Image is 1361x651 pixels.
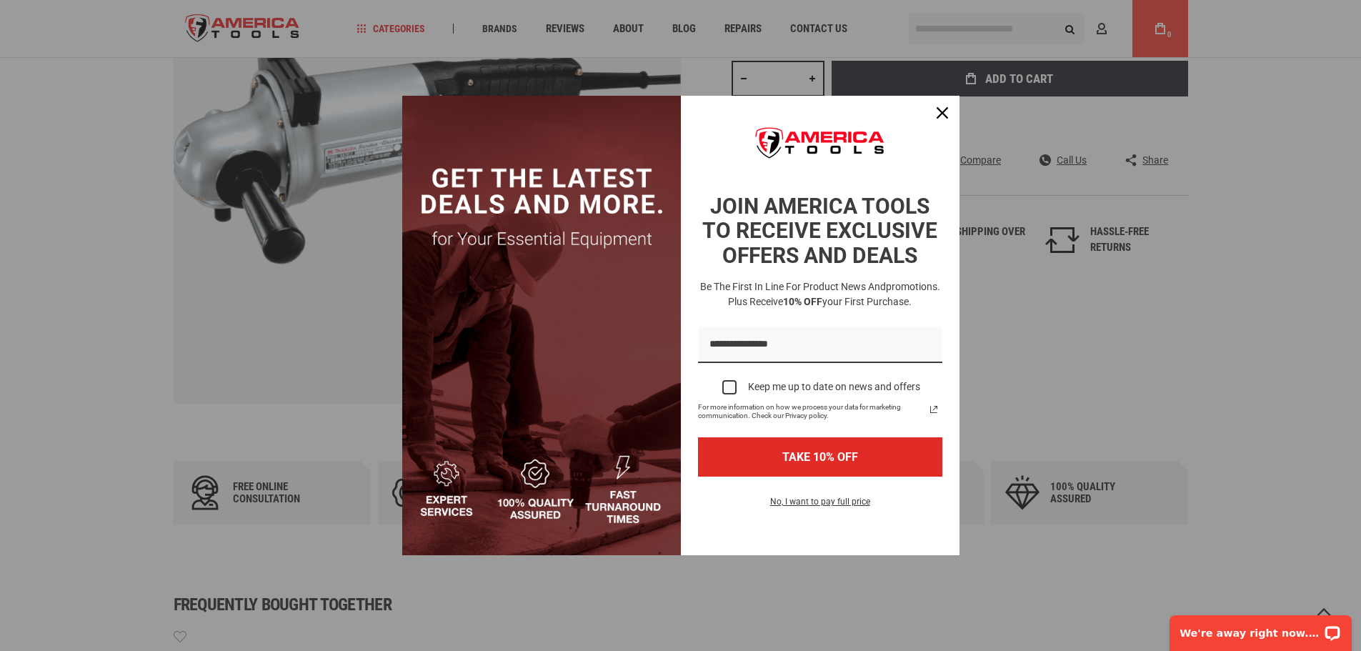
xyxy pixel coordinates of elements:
svg: link icon [925,401,942,418]
h3: Be the first in line for product news and [695,279,945,309]
iframe: LiveChat chat widget [1160,606,1361,651]
div: Keep me up to date on news and offers [748,381,920,393]
span: For more information on how we process your data for marketing communication. Check our Privacy p... [698,403,925,420]
svg: close icon [937,107,948,119]
button: No, I want to pay full price [759,494,882,518]
strong: 10% OFF [783,296,822,307]
a: Read our Privacy Policy [925,401,942,418]
strong: JOIN AMERICA TOOLS TO RECEIVE EXCLUSIVE OFFERS AND DEALS [702,194,937,268]
button: TAKE 10% OFF [698,437,942,477]
button: Close [925,96,959,130]
input: Email field [698,327,942,363]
